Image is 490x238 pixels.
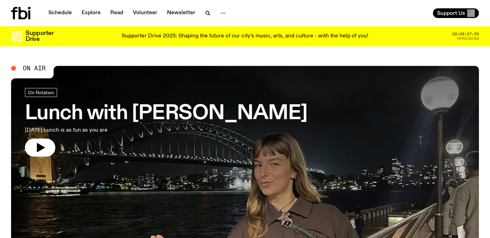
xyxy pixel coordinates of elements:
button: Support Us [433,8,479,18]
p: Supporter Drive 2025: Shaping the future of our city’s music, arts, and culture - with the help o... [122,33,368,39]
a: Lunch with [PERSON_NAME][DATE] Lunch is as fun as you are [25,88,307,157]
span: On Air [23,65,46,71]
a: Schedule [44,8,76,18]
a: Newsletter [163,8,200,18]
a: Read [106,8,127,18]
a: On Rotation [25,88,57,97]
p: [DATE] Lunch is as fun as you are [25,126,202,134]
span: Remaining [457,37,479,41]
h3: Supporter Drive [26,30,53,42]
h3: Lunch with [PERSON_NAME] [25,104,307,123]
span: Support Us [437,10,465,16]
span: On Rotation [28,90,54,95]
span: 02:09:27:25 [452,32,479,36]
a: Volunteer [129,8,161,18]
a: Explore [77,8,105,18]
